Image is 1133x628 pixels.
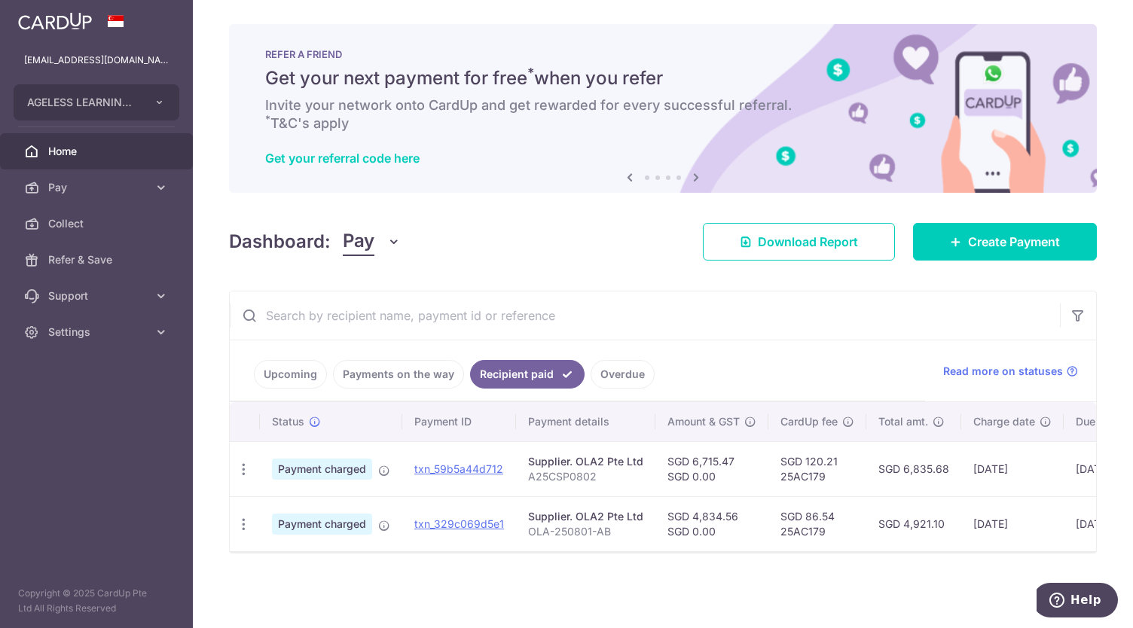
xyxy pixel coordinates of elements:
[528,524,643,539] p: OLA-250801-AB
[265,66,1061,90] h5: Get your next payment for free when you refer
[48,288,148,303] span: Support
[866,441,961,496] td: SGD 6,835.68
[48,180,148,195] span: Pay
[780,414,838,429] span: CardUp fee
[943,364,1063,379] span: Read more on statuses
[655,441,768,496] td: SGD 6,715.47 SGD 0.00
[14,84,179,120] button: AGELESS LEARNING SINGAPORE PTE. LTD.
[878,414,928,429] span: Total amt.
[265,96,1061,133] h6: Invite your network onto CardUp and get rewarded for every successful referral. T&C's apply
[961,441,1064,496] td: [DATE]
[516,402,655,441] th: Payment details
[667,414,740,429] span: Amount & GST
[229,228,331,255] h4: Dashboard:
[943,364,1078,379] a: Read more on statuses
[402,402,516,441] th: Payment ID
[655,496,768,551] td: SGD 4,834.56 SGD 0.00
[24,53,169,68] p: [EMAIL_ADDRESS][DOMAIN_NAME]
[703,223,895,261] a: Download Report
[591,360,655,389] a: Overdue
[333,360,464,389] a: Payments on the way
[973,414,1035,429] span: Charge date
[528,469,643,484] p: A25CSP0802
[230,291,1060,340] input: Search by recipient name, payment id or reference
[866,496,961,551] td: SGD 4,921.10
[961,496,1064,551] td: [DATE]
[414,517,504,530] a: txn_329c069d5e1
[968,233,1060,251] span: Create Payment
[470,360,585,389] a: Recipient paid
[48,144,148,159] span: Home
[48,216,148,231] span: Collect
[265,151,420,166] a: Get your referral code here
[48,325,148,340] span: Settings
[48,252,148,267] span: Refer & Save
[27,95,139,110] span: AGELESS LEARNING SINGAPORE PTE. LTD.
[1037,583,1118,620] iframe: Opens a widget where you can find more information
[272,459,372,480] span: Payment charged
[768,496,866,551] td: SGD 86.54 25AC179
[272,514,372,535] span: Payment charged
[414,462,503,475] a: txn_59b5a44d712
[768,441,866,496] td: SGD 120.21 25AC179
[528,509,643,524] div: Supplier. OLA2 Pte Ltd
[913,223,1097,261] a: Create Payment
[18,12,92,30] img: CardUp
[528,454,643,469] div: Supplier. OLA2 Pte Ltd
[272,414,304,429] span: Status
[229,24,1097,193] img: RAF banner
[343,227,374,256] span: Pay
[1076,414,1121,429] span: Due date
[265,48,1061,60] p: REFER A FRIEND
[758,233,858,251] span: Download Report
[343,227,401,256] button: Pay
[254,360,327,389] a: Upcoming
